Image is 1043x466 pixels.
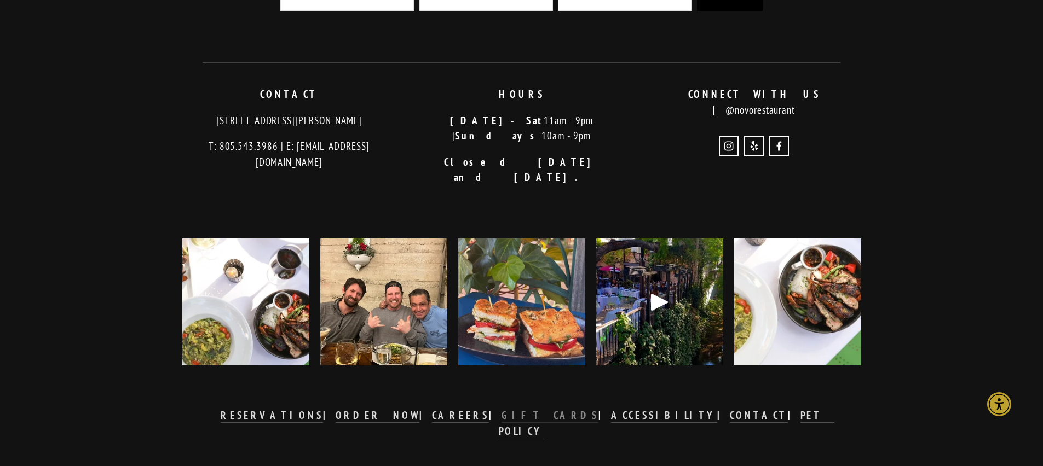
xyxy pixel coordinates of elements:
strong: CONNECT WITH US | [688,88,832,116]
a: GIFT CARDS [502,409,599,423]
strong: CONTACT [730,409,788,422]
strong: | [419,409,432,422]
strong: | [717,409,730,422]
img: The countdown to holiday parties has begun! 🎉 Whether you&rsquo;re planning something cozy at Nov... [718,238,877,365]
strong: RESERVATIONS [221,409,322,422]
a: Yelp [744,136,764,156]
strong: | [788,409,800,422]
strong: [DATE]-Sat [450,114,544,127]
div: Play [647,289,673,315]
strong: ACCESSIBILITY [611,409,717,422]
p: @novorestaurant [647,86,861,118]
a: RESERVATIONS [221,409,322,423]
img: Goodbye summer menu, hello fall!🍂 Stay tuned for the newest additions and refreshes coming on our... [132,238,358,365]
a: ACCESSIBILITY [611,409,717,423]
strong: PET POLICY [499,409,834,438]
img: So long, farewell, auf wiedersehen, goodbye - to our amazing Bar Manager &amp; Master Mixologist,... [294,238,473,365]
div: Accessibility Menu [987,392,1011,416]
a: Instagram [719,136,739,156]
strong: GIFT CARDS [502,409,599,422]
strong: | [598,409,611,422]
strong: | [323,409,336,422]
strong: Closed [DATE] and [DATE]. [444,155,610,184]
a: CAREERS [432,409,489,423]
strong: Sundays [455,129,541,142]
strong: CAREERS [432,409,489,422]
strong: HOURS [499,88,545,101]
strong: ORDER NOW [336,409,420,422]
p: T: 805.543.3986 | E: [EMAIL_ADDRESS][DOMAIN_NAME] [182,138,396,170]
img: One ingredient, two ways: fresh market tomatoes 🍅 Savor them in our Caprese, paired with mozzarel... [458,223,585,381]
p: 11am - 9pm | 10am - 9pm [414,113,629,144]
strong: CONTACT [260,88,318,101]
a: CONTACT [730,409,788,423]
strong: | [489,409,502,422]
p: [STREET_ADDRESS][PERSON_NAME] [182,113,396,129]
a: ORDER NOW [336,409,420,423]
a: Novo Restaurant and Lounge [769,136,789,156]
